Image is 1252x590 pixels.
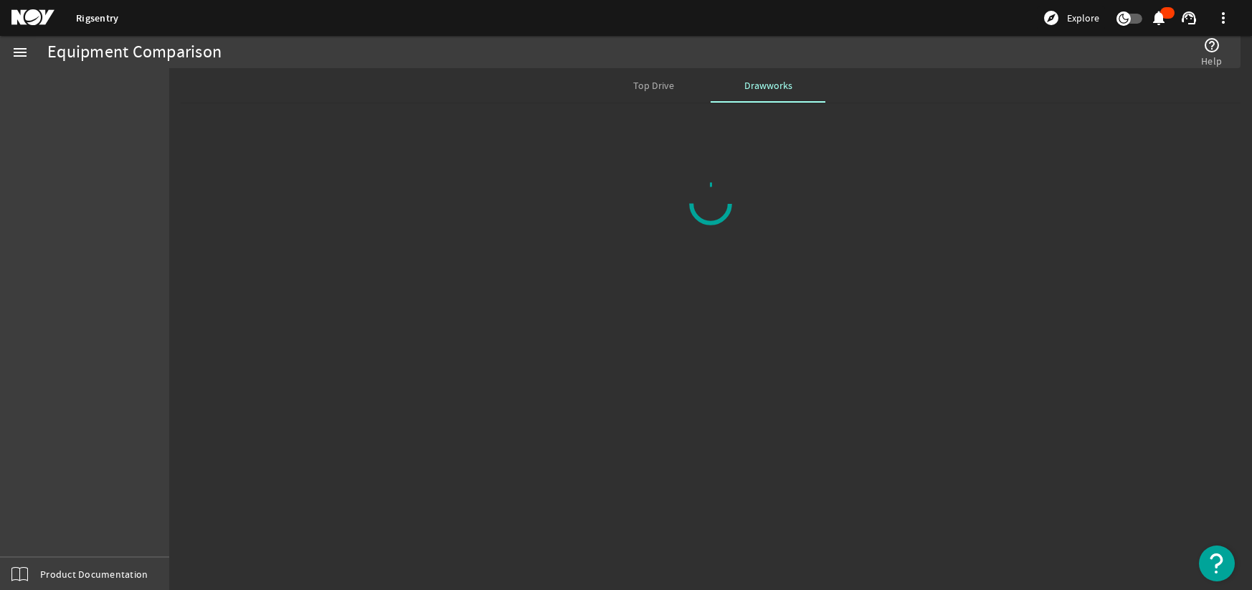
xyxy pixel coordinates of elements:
mat-icon: notifications [1150,9,1167,27]
span: Top Drive [633,80,674,90]
mat-icon: help_outline [1203,37,1220,54]
button: Explore [1037,6,1105,29]
span: Help [1201,54,1222,68]
div: Equipment Comparison [47,45,222,60]
span: Explore [1067,11,1099,25]
span: Drawworks [744,80,792,90]
mat-icon: explore [1043,9,1060,27]
mat-icon: menu [11,44,29,61]
button: Open Resource Center [1199,545,1235,581]
span: Product Documentation [40,567,148,581]
mat-icon: support_agent [1180,9,1198,27]
a: Rigsentry [76,11,118,25]
button: more_vert [1206,1,1241,35]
